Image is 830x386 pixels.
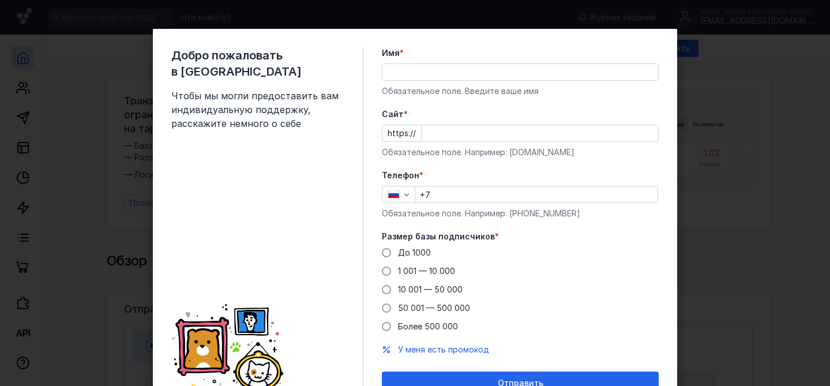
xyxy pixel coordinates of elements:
span: До 1000 [398,248,431,257]
span: Cайт [382,108,404,120]
span: Размер базы подписчиков [382,231,495,242]
div: Обязательное поле. Например: [DOMAIN_NAME] [382,147,659,158]
span: Чтобы мы могли предоставить вам индивидуальную поддержку, расскажите немного о себе [171,89,344,130]
span: Телефон [382,170,419,181]
span: Добро пожаловать в [GEOGRAPHIC_DATA] [171,47,344,80]
button: У меня есть промокод [398,344,489,355]
span: Более 500 000 [398,321,458,331]
div: Обязательное поле. Например: [PHONE_NUMBER] [382,208,659,219]
div: Обязательное поле. Введите ваше имя [382,85,659,97]
span: 1 001 — 10 000 [398,266,455,276]
span: 10 001 — 50 000 [398,284,463,294]
span: У меня есть промокод [398,344,489,354]
span: 50 001 — 500 000 [398,303,470,313]
span: Имя [382,47,400,59]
